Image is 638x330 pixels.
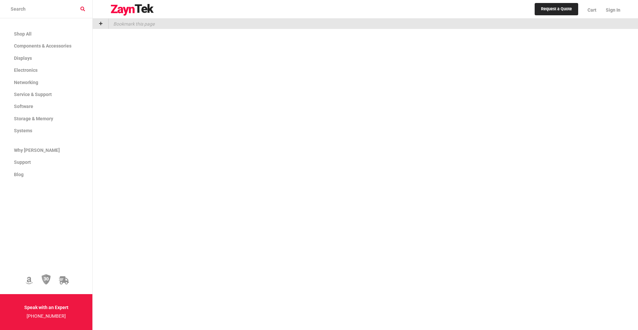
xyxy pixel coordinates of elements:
img: logo [110,4,154,16]
a: [PHONE_NUMBER] [27,313,66,319]
p: Bookmark this page [109,19,155,29]
span: Service & Support [14,92,52,97]
span: Displays [14,55,32,61]
span: Electronics [14,67,38,73]
span: Shop All [14,31,32,37]
span: Systems [14,128,32,133]
img: 30 Day Return Policy [42,274,51,285]
span: Components & Accessories [14,43,71,49]
span: Networking [14,80,38,85]
span: Support [14,160,31,165]
span: Software [14,104,33,109]
span: Why [PERSON_NAME] [14,148,60,153]
strong: Speak with an Expert [24,305,68,310]
span: Storage & Memory [14,116,53,121]
a: Sign In [601,2,620,18]
a: Cart [583,2,601,18]
a: Request a Quote [535,3,578,16]
span: Blog [14,172,24,177]
span: Cart [587,7,596,13]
